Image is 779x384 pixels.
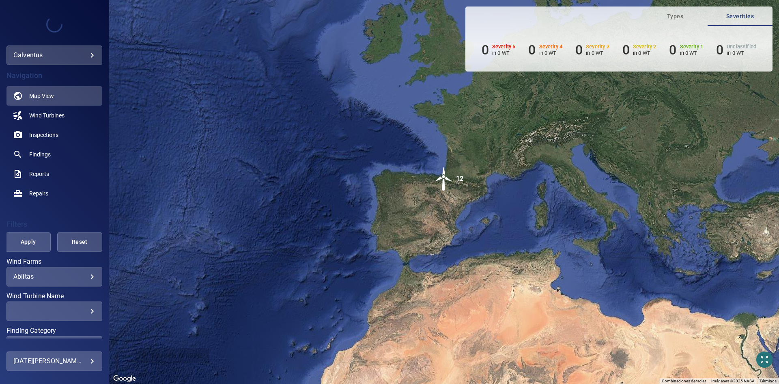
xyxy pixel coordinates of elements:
h4: Navigation [6,72,102,80]
h6: Severity 2 [633,44,656,50]
h6: Severity 5 [492,44,516,50]
a: map active [6,86,102,106]
img: windFarmIcon.svg [432,167,456,191]
span: Map View [29,92,54,100]
div: 12 [456,167,463,191]
label: Wind Turbine Name [6,293,102,299]
h6: Severity 1 [680,44,704,50]
li: Severity 3 [575,42,609,58]
p: in 0 WT [727,50,756,56]
p: in 0 WT [680,50,704,56]
div: Ablitas [13,273,95,280]
button: Apply [6,232,51,252]
h6: 0 [669,42,676,58]
label: Wind Farms [6,258,102,265]
span: Inspections [29,131,58,139]
span: Types [648,11,703,22]
span: Severities [712,11,768,22]
p: in 0 WT [633,50,656,56]
a: inspections noActive [6,125,102,145]
li: Severity 1 [669,42,703,58]
a: Abre esta zona en Google Maps (se abre en una nueva ventana) [111,373,138,384]
span: Reset [67,237,92,247]
div: Wind Turbine Name [6,302,102,321]
li: Severity Unclassified [716,42,756,58]
div: Wind Farms [6,267,102,286]
li: Severity 4 [528,42,562,58]
div: [DATE][PERSON_NAME] [13,355,95,368]
a: repairs noActive [6,184,102,203]
h6: 0 [716,42,723,58]
label: Finding Category [6,328,102,334]
gmp-advanced-marker: 12 [432,167,456,192]
h6: Unclassified [727,44,756,50]
p: in 0 WT [539,50,563,56]
h6: 0 [622,42,630,58]
p: in 0 WT [492,50,516,56]
span: Wind Turbines [29,111,65,119]
h6: Severity 3 [586,44,609,50]
div: galventus [6,46,102,65]
button: Reset [57,232,102,252]
span: Findings [29,150,51,158]
div: Finding Category [6,336,102,356]
h6: Severity 4 [539,44,563,50]
h6: 0 [482,42,489,58]
a: windturbines noActive [6,106,102,125]
span: Imágenes ©2025 NASA [711,379,755,383]
a: reports noActive [6,164,102,184]
h6: 0 [575,42,583,58]
img: Google [111,373,138,384]
li: Severity 2 [622,42,656,58]
a: findings noActive [6,145,102,164]
button: Combinaciones de teclas [662,378,706,384]
span: Apply [16,237,41,247]
p: in 0 WT [586,50,609,56]
li: Severity 5 [482,42,516,58]
h6: 0 [528,42,536,58]
div: galventus [13,49,95,62]
a: Términos (se abre en una nueva pestaña) [760,379,777,383]
span: Repairs [29,189,48,197]
span: Reports [29,170,49,178]
h4: Filters [6,220,102,228]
